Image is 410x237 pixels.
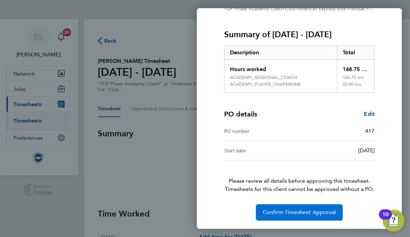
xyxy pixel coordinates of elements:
span: American Express Elite Football Performance Centre [297,5,410,12]
div: Start date [224,147,299,155]
span: · [284,6,285,12]
div: Total [337,46,374,59]
a: Edit [364,110,374,118]
div: 22.00 hrs [337,82,374,93]
button: Confirm Timesheet Approval [256,204,343,221]
div: Hours worked [224,60,337,75]
h3: Summary of [DATE] - [DATE] [224,29,374,40]
span: Confirm Timesheet Approval [263,209,336,216]
div: [DATE] [299,147,374,155]
span: Timesheets for this client cannot be approved without a PO. [216,185,383,193]
div: ACADEMY_SESSIONAL_COACH [230,75,297,80]
div: Summary of 01 - 31 Aug 2025 [224,45,374,93]
div: PO number [224,127,299,135]
span: Edit [364,111,374,117]
h4: PO details [224,109,257,119]
p: Please review all details before approving this timesheet. [216,161,383,193]
div: Description [224,46,337,59]
span: · [296,6,297,12]
div: 148.75 hrs [337,60,374,75]
div: ACADEMY_PLAYER_CHAPERONE [230,82,301,87]
span: Club [285,6,296,12]
span: 417 [365,128,374,134]
div: 126.75 hrs [337,75,374,82]
span: YDP Phase Academy Coach [224,6,284,12]
button: Open Resource Center, 10 new notifications [383,210,405,232]
div: 10 [382,214,388,223]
